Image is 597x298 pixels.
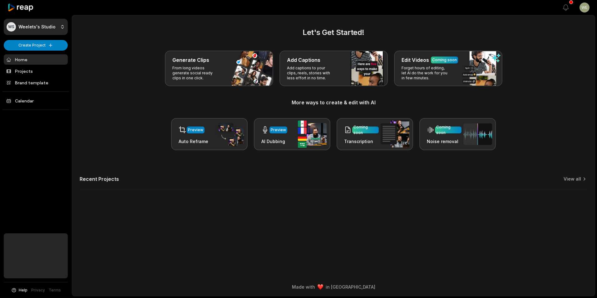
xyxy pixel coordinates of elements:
[188,127,203,133] div: Preview
[18,24,56,30] p: Weelets's Studio
[4,40,68,51] button: Create Project
[49,287,61,293] a: Terms
[427,138,461,145] h3: Noise removal
[179,138,208,145] h3: Auto Reframe
[298,121,327,148] img: ai_dubbing.png
[402,56,429,64] h3: Edit Videos
[4,66,68,76] a: Projects
[31,287,45,293] a: Privacy
[172,56,209,64] h3: Generate Clips
[4,77,68,88] a: Brand template
[80,176,119,182] h2: Recent Projects
[7,22,16,32] div: WS
[215,122,244,147] img: auto_reframe.png
[271,127,286,133] div: Preview
[463,123,492,145] img: noise_removal.png
[287,66,335,81] p: Add captions to your clips, reels, stories with less effort in no time.
[344,138,379,145] h3: Transcription
[80,27,587,38] h2: Let's Get Started!
[19,287,27,293] span: Help
[381,121,409,147] img: transcription.png
[4,54,68,65] a: Home
[402,66,450,81] p: Forget hours of editing, let AI do the work for you in few minutes.
[4,96,68,106] a: Calendar
[353,124,377,136] div: Coming soon
[80,99,587,106] h3: More ways to create & edit with AI
[287,56,320,64] h3: Add Captions
[78,284,589,290] div: Made with in [GEOGRAPHIC_DATA]
[564,176,581,182] a: View all
[436,124,460,136] div: Coming soon
[432,57,457,63] div: Coming soon
[318,284,323,290] img: heart emoji
[172,66,221,81] p: From long videos generate social ready clips in one click.
[11,287,27,293] button: Help
[261,138,287,145] h3: AI Dubbing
